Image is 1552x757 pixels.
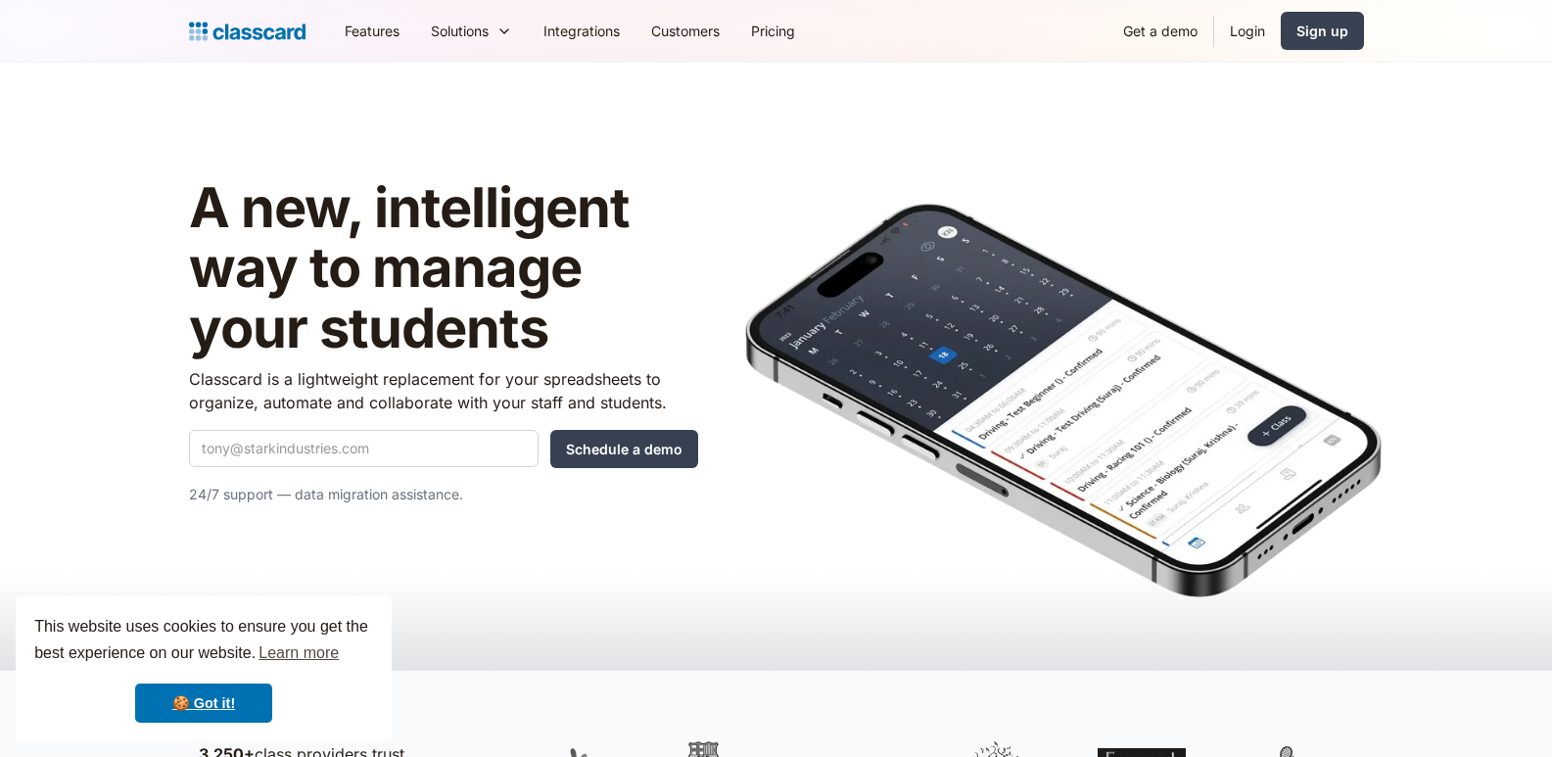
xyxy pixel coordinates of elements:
[1296,21,1348,41] div: Sign up
[735,9,811,53] a: Pricing
[1281,12,1364,50] a: Sign up
[189,430,698,468] form: Quick Demo Form
[135,684,272,723] a: dismiss cookie message
[16,596,392,741] div: cookieconsent
[189,367,698,414] p: Classcard is a lightweight replacement for your spreadsheets to organize, automate and collaborat...
[635,9,735,53] a: Customers
[256,639,342,668] a: learn more about cookies
[1107,9,1213,53] a: Get a demo
[415,9,528,53] div: Solutions
[550,430,698,468] input: Schedule a demo
[189,430,539,467] input: tony@starkindustries.com
[431,21,489,41] div: Solutions
[189,483,698,506] p: 24/7 support — data migration assistance.
[189,18,306,45] a: Logo
[1214,9,1281,53] a: Login
[528,9,635,53] a: Integrations
[189,178,698,359] h1: A new, intelligent way to manage your students
[34,615,373,668] span: This website uses cookies to ensure you get the best experience on our website.
[329,9,415,53] a: Features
